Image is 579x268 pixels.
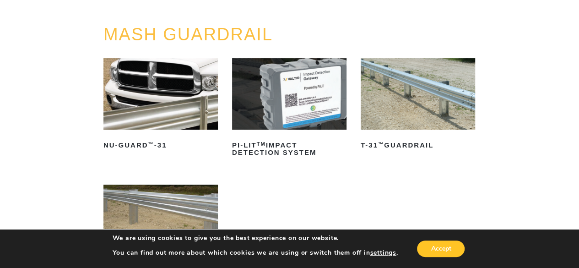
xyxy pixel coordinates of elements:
button: settings [370,249,396,257]
p: We are using cookies to give you the best experience on our website. [113,234,398,242]
h2: PI-LIT Impact Detection System [232,138,346,160]
a: MASH GUARDRAIL [103,25,273,44]
sup: ™ [148,141,154,147]
sup: TM [257,141,266,147]
button: Accept [417,241,465,257]
h2: T-31 Guardrail [361,138,475,153]
p: You can find out more about which cookies we are using or switch them off in . [113,249,398,257]
a: NU-GUARD™-31 [103,58,218,153]
sup: ™ [378,141,384,147]
a: PI-LITTMImpact Detection System [232,58,346,160]
h2: NU-GUARD -31 [103,138,218,153]
a: T-31™Guardrail [361,58,475,153]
